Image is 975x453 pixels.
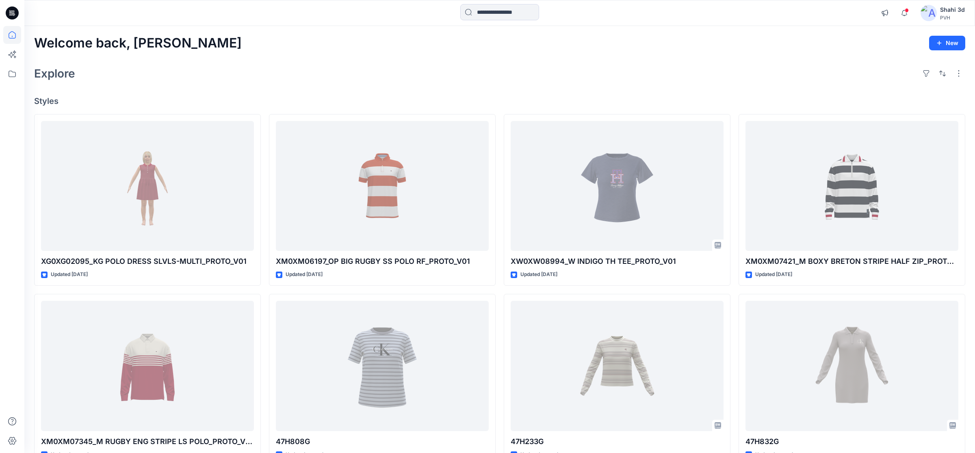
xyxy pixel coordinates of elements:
[276,436,489,447] p: 47H808G
[940,5,965,15] div: Shahi 3d
[520,270,557,279] p: Updated [DATE]
[929,36,965,50] button: New
[745,121,958,251] a: XM0XM07421_M BOXY BRETON STRIPE HALF ZIP_PROTO_V01
[745,301,958,431] a: 47H832G
[745,256,958,267] p: XM0XM07421_M BOXY BRETON STRIPE HALF ZIP_PROTO_V01
[940,15,965,21] div: PVH
[511,301,724,431] a: 47H233G
[51,270,88,279] p: Updated [DATE]
[276,301,489,431] a: 47H808G
[41,436,254,447] p: XM0XM07345_M RUGBY ENG STRIPE LS POLO_PROTO_V02
[276,256,489,267] p: XM0XM06197_OP BIG RUGBY SS POLO RF_PROTO_V01
[41,121,254,251] a: XG0XG02095_KG POLO DRESS SLVLS-MULTI_PROTO_V01
[276,121,489,251] a: XM0XM06197_OP BIG RUGBY SS POLO RF_PROTO_V01
[34,96,965,106] h4: Styles
[34,36,242,51] h2: Welcome back, [PERSON_NAME]
[511,436,724,447] p: 47H233G
[745,436,958,447] p: 47H832G
[755,270,792,279] p: Updated [DATE]
[34,67,75,80] h2: Explore
[286,270,323,279] p: Updated [DATE]
[41,256,254,267] p: XG0XG02095_KG POLO DRESS SLVLS-MULTI_PROTO_V01
[511,256,724,267] p: XW0XW08994_W INDIGO TH TEE_PROTO_V01
[511,121,724,251] a: XW0XW08994_W INDIGO TH TEE_PROTO_V01
[921,5,937,21] img: avatar
[41,301,254,431] a: XM0XM07345_M RUGBY ENG STRIPE LS POLO_PROTO_V02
